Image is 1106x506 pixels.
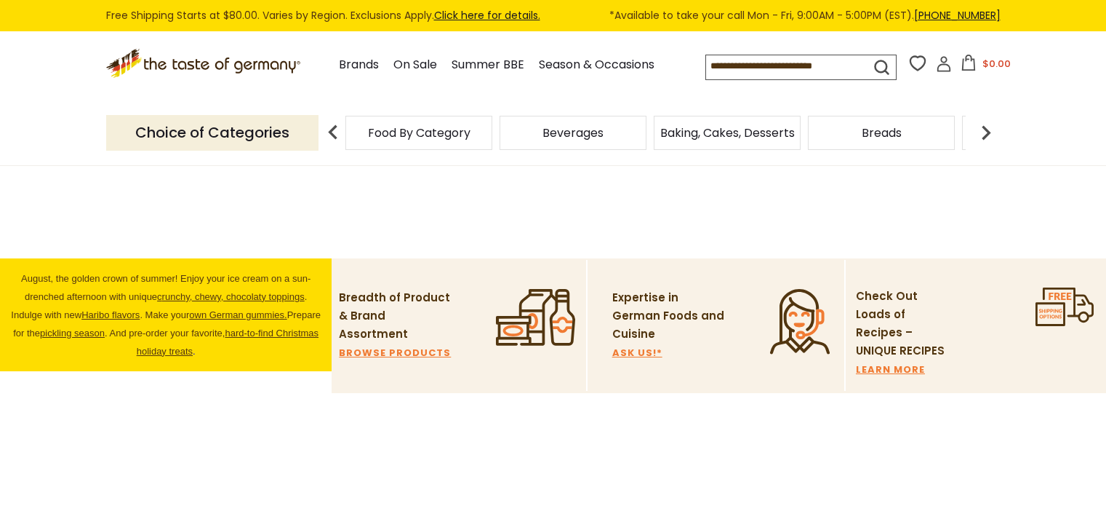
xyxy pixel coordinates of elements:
[106,7,1001,24] div: Free Shipping Starts at $80.00. Varies by Region. Exclusions Apply.
[339,55,379,75] a: Brands
[971,118,1001,147] img: next arrow
[368,127,470,138] a: Food By Category
[81,309,140,320] a: Haribo flavors
[393,55,437,75] a: On Sale
[189,309,284,320] span: own German gummies
[40,328,105,339] a: pickling season
[106,115,318,151] p: Choice of Categories
[162,291,305,302] span: runchy, chewy, chocolaty toppings
[339,349,451,357] a: BROWSE PRODUCTS
[11,273,321,357] span: August, the golden crown of summer! Enjoy your ice cream on a sun-drenched afternoon with unique ...
[660,127,795,138] a: Baking, Cakes, Desserts
[856,365,925,374] a: LEARN MORE
[189,309,286,320] a: own German gummies.
[137,328,318,357] a: hard-to-find Christmas holiday treats
[955,55,1017,76] button: $0.00
[982,57,1011,71] span: $0.00
[452,55,524,75] a: Summer BBE
[914,8,1001,23] a: [PHONE_NUMBER]
[539,55,654,75] a: Season & Occasions
[339,289,452,344] p: Breadth of Product & Brand Assortment
[609,7,1001,24] span: *Available to take your call Mon - Fri, 9:00AM - 5:00PM (EST).
[137,328,318,357] span: .
[542,127,604,138] a: Beverages
[862,127,902,138] a: Breads
[157,291,305,302] a: crunchy, chewy, chocolaty toppings
[612,289,725,344] p: Expertise in German Foods and Cuisine
[856,288,954,360] p: Check Out Loads of Recipes – UNIQUE RECIPES
[612,349,662,357] a: ASK US!*
[434,8,540,23] a: Click here for details.
[318,118,348,147] img: previous arrow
